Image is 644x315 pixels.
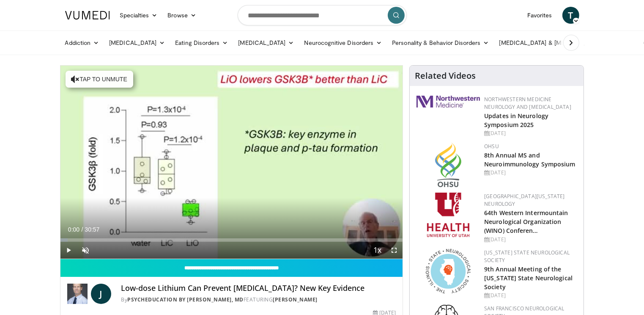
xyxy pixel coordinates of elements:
[121,296,396,304] div: By FEATURING
[162,7,201,24] a: Browse
[170,34,233,51] a: Eating Disorders
[77,242,94,259] button: Unmute
[238,5,407,25] input: Search topics, interventions
[128,296,244,303] a: PsychEducation by [PERSON_NAME], MD
[82,226,83,233] span: /
[85,226,99,233] span: 30:57
[484,236,577,243] div: [DATE]
[60,66,403,259] video-js: Video Player
[494,34,615,51] a: [MEDICAL_DATA] & [MEDICAL_DATA]
[299,34,387,51] a: Neurocognitive Disorders
[233,34,299,51] a: [MEDICAL_DATA]
[67,284,88,304] img: PsychEducation by James Phelps, MD
[417,96,480,108] img: 2a462fb6-9365-492a-ac79-3166a6f924d8.png.150x105_q85_autocrop_double_scale_upscale_version-0.2.jpg
[121,284,396,293] h4: Low-dose Lithium Can Prevent [MEDICAL_DATA]? New Key Evidence
[484,209,568,235] a: 64th Western Intermountain Neurological Organization (WINO) Conferen…
[484,151,575,168] a: 8th Annual MS and Neuroimmunology Symposium
[386,242,403,259] button: Fullscreen
[484,292,577,299] div: [DATE]
[387,34,494,51] a: Personality & Behavior Disorders
[435,143,461,187] img: da959c7f-65a6-4fcf-a939-c8c702e0a770.png.150x105_q85_autocrop_double_scale_upscale_version-0.2.png
[484,249,570,264] a: [US_STATE] State Neurological Society
[484,130,577,137] div: [DATE]
[415,71,476,81] h4: Related Videos
[60,242,77,259] button: Play
[369,242,386,259] button: Playback Rate
[65,11,110,19] img: VuMedi Logo
[484,265,573,291] a: 9th Annual Meeting of the [US_STATE] State Neurological Society
[484,193,565,207] a: [GEOGRAPHIC_DATA][US_STATE] Neurology
[484,169,577,177] div: [DATE]
[66,71,133,88] button: Tap to unmute
[60,34,104,51] a: Addiction
[426,249,471,293] img: 71a8b48c-8850-4916-bbdd-e2f3ccf11ef9.png.150x105_q85_autocrop_double_scale_upscale_version-0.2.png
[484,143,499,150] a: OHSU
[68,226,79,233] span: 0:00
[562,7,579,24] a: T
[91,284,111,304] a: J
[115,7,163,24] a: Specialties
[273,296,318,303] a: [PERSON_NAME]
[427,193,469,237] img: f6362829-b0a3-407d-a044-59546adfd345.png.150x105_q85_autocrop_double_scale_upscale_version-0.2.png
[104,34,170,51] a: [MEDICAL_DATA]
[484,96,571,111] a: Northwestern Medicine Neurology and [MEDICAL_DATA]
[484,112,548,129] a: Updates in Neurology Symposium 2025
[522,7,557,24] a: Favorites
[60,238,403,242] div: Progress Bar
